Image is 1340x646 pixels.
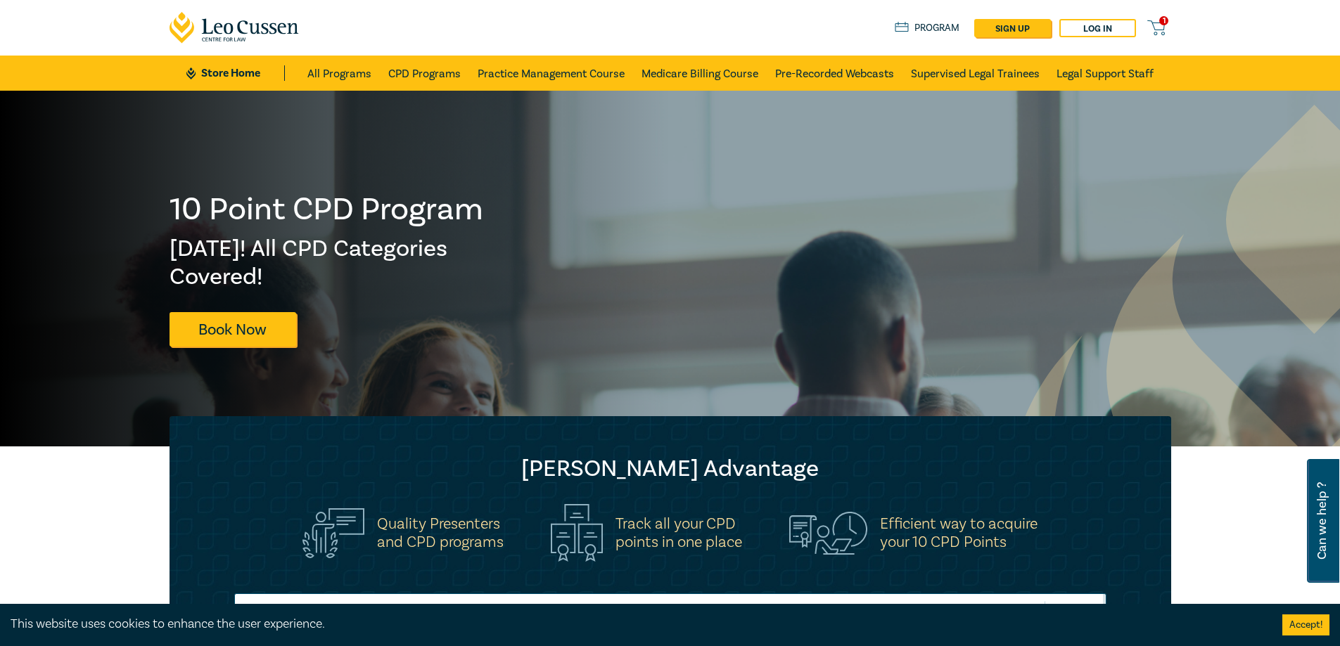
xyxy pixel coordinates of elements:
h2: [PERSON_NAME] Advantage [198,455,1143,483]
span: 1 [1159,16,1168,25]
a: Program [895,20,960,36]
a: All Programs [307,56,371,91]
h1: 10 Point CPD Program [170,191,485,228]
span: Can we help ? [1315,467,1329,574]
img: Quality Presenters<br>and CPD programs [302,508,364,558]
button: Accept cookies [1282,614,1329,635]
h5: Efficient way to acquire your 10 CPD Points [880,515,1038,551]
a: CPD Programs [388,56,461,91]
div: This website uses cookies to enhance the user experience. [11,615,1261,633]
a: Legal Support Staff [1057,56,1154,91]
a: sign up [974,19,1051,37]
h5: Track all your CPD points in one place [615,515,742,551]
h5: Quality Presenters and CPD programs [377,515,504,551]
a: Practice Management Course [478,56,625,91]
img: Track all your CPD<br>points in one place [551,504,603,562]
a: Medicare Billing Course [642,56,758,91]
a: Pre-Recorded Webcasts [775,56,894,91]
img: Efficient way to acquire<br>your 10 CPD Points [789,512,867,554]
a: Log in [1059,19,1136,37]
h2: [DATE]! All CPD Categories Covered! [170,235,485,291]
a: Store Home [186,65,284,81]
a: Supervised Legal Trainees [911,56,1040,91]
a: Book Now [170,312,296,347]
